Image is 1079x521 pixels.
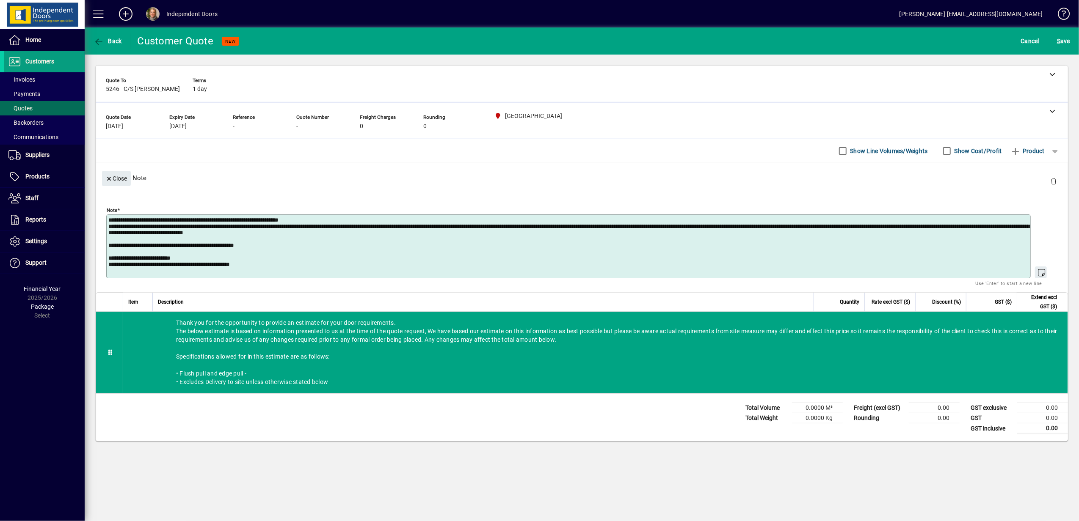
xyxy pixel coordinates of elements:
[8,90,40,97] span: Payments
[107,207,117,213] mat-label: Note
[4,166,85,187] a: Products
[158,297,184,307] span: Description
[900,7,1043,21] div: [PERSON_NAME] [EMAIL_ADDRESS][DOMAIN_NAME]
[91,33,124,49] button: Back
[1017,423,1068,434] td: 0.00
[193,86,207,93] span: 1 day
[4,72,85,87] a: Invoices
[138,34,214,48] div: Customer Quote
[840,297,859,307] span: Quantity
[25,195,39,201] span: Staff
[233,123,235,130] span: -
[139,6,166,22] button: Profile
[25,216,46,223] span: Reports
[31,303,54,310] span: Package
[966,413,1017,423] td: GST
[8,105,33,112] span: Quotes
[1043,171,1064,191] button: Delete
[4,231,85,252] a: Settings
[25,259,47,266] span: Support
[100,174,133,182] app-page-header-button: Close
[25,173,50,180] span: Products
[850,413,909,423] td: Rounding
[741,403,792,413] td: Total Volume
[85,33,131,49] app-page-header-button: Back
[25,58,54,65] span: Customers
[995,297,1012,307] span: GST ($)
[4,115,85,130] a: Backorders
[25,151,50,158] span: Suppliers
[106,123,123,130] span: [DATE]
[1019,33,1042,49] button: Cancel
[106,86,180,93] span: 5246 - C/S [PERSON_NAME]
[792,403,843,413] td: 0.0000 M³
[4,252,85,274] a: Support
[4,30,85,51] a: Home
[296,123,298,130] span: -
[1022,293,1057,311] span: Extend excl GST ($)
[1006,143,1049,159] button: Product
[953,147,1002,155] label: Show Cost/Profit
[1057,34,1070,48] span: ave
[105,172,127,186] span: Close
[25,238,47,244] span: Settings
[102,171,131,186] button: Close
[166,7,218,21] div: Independent Doors
[4,87,85,101] a: Payments
[4,130,85,144] a: Communications
[4,209,85,230] a: Reports
[849,147,928,155] label: Show Line Volumes/Weights
[128,297,138,307] span: Item
[1043,177,1064,185] app-page-header-button: Delete
[8,76,35,83] span: Invoices
[25,36,41,43] span: Home
[872,297,910,307] span: Rate excl GST ($)
[741,413,792,423] td: Total Weight
[1055,33,1072,49] button: Save
[1051,2,1068,29] a: Knowledge Base
[24,285,61,292] span: Financial Year
[8,119,44,126] span: Backorders
[1017,403,1068,413] td: 0.00
[1021,34,1040,48] span: Cancel
[8,134,58,140] span: Communications
[360,123,363,130] span: 0
[966,403,1017,413] td: GST exclusive
[1010,144,1045,158] span: Product
[4,145,85,166] a: Suppliers
[1017,413,1068,423] td: 0.00
[976,278,1042,288] mat-hint: Use 'Enter' to start a new line
[966,423,1017,434] td: GST inclusive
[850,403,909,413] td: Freight (excl GST)
[932,297,961,307] span: Discount (%)
[112,6,139,22] button: Add
[909,413,960,423] td: 0.00
[4,188,85,209] a: Staff
[1057,38,1060,44] span: S
[96,162,1068,193] div: Note
[4,101,85,115] a: Quotes
[225,38,236,44] span: NEW
[169,123,187,130] span: [DATE]
[423,123,427,130] span: 0
[94,38,122,44] span: Back
[909,403,960,413] td: 0.00
[792,413,843,423] td: 0.0000 Kg
[123,312,1068,393] div: Thank you for the opportunity to provide an estimate for your door requirements. The below estima...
